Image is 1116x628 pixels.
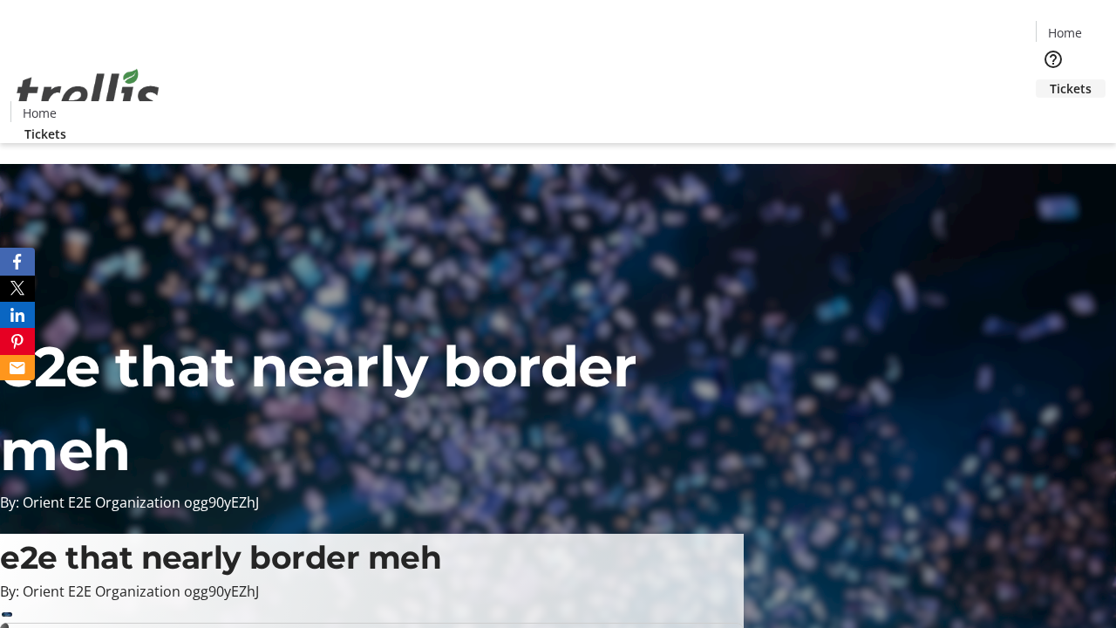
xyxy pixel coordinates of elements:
[11,104,67,122] a: Home
[1048,24,1082,42] span: Home
[10,50,166,137] img: Orient E2E Organization ogg90yEZhJ's Logo
[10,125,80,143] a: Tickets
[24,125,66,143] span: Tickets
[1036,79,1106,98] a: Tickets
[1036,98,1071,133] button: Cart
[1036,42,1071,77] button: Help
[1037,24,1092,42] a: Home
[23,104,57,122] span: Home
[1050,79,1092,98] span: Tickets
